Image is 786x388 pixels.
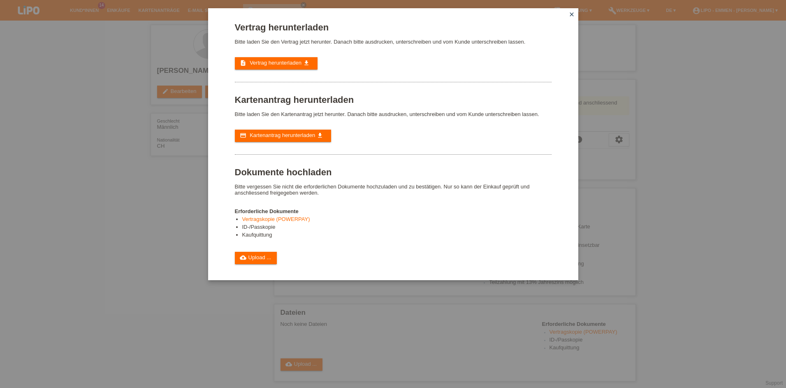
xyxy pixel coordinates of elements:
i: cloud_upload [240,254,246,261]
h1: Vertrag herunterladen [235,22,552,33]
p: Bitte laden Sie den Kartenantrag jetzt herunter. Danach bitte ausdrucken, unterschreiben und vom ... [235,111,552,117]
a: cloud_uploadUpload ... [235,252,277,264]
h1: Dokumente hochladen [235,167,552,177]
i: credit_card [240,132,246,139]
a: credit_card Kartenantrag herunterladen get_app [235,130,331,142]
li: Kaufquittung [242,232,552,239]
span: Vertrag herunterladen [250,60,301,66]
p: Bitte laden Sie den Vertrag jetzt herunter. Danach bitte ausdrucken, unterschreiben und vom Kunde... [235,39,552,45]
span: Kartenantrag herunterladen [250,132,315,138]
h1: Kartenantrag herunterladen [235,95,552,105]
p: Bitte vergessen Sie nicht die erforderlichen Dokumente hochzuladen und zu bestätigen. Nur so kann... [235,184,552,196]
i: get_app [303,60,310,66]
a: description Vertrag herunterladen get_app [235,57,318,70]
i: description [240,60,246,66]
a: Vertragskopie (POWERPAY) [242,216,310,222]
a: close [566,10,577,20]
h4: Erforderliche Dokumente [235,208,552,214]
i: get_app [317,132,323,139]
li: ID-/Passkopie [242,224,552,232]
i: close [568,11,575,18]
